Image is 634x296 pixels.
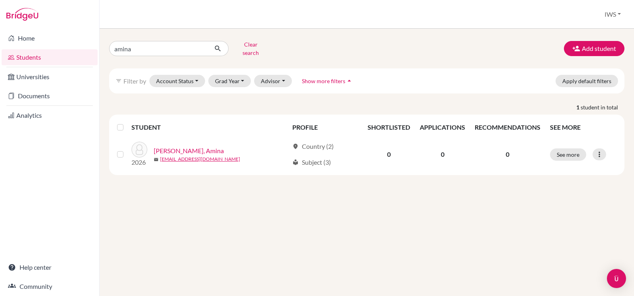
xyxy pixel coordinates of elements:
span: Show more filters [302,78,345,84]
a: Analytics [2,107,98,123]
button: Add student [564,41,624,56]
p: 2026 [131,158,147,167]
i: arrow_drop_up [345,77,353,85]
div: Country (2) [292,142,334,151]
button: See more [550,148,586,161]
button: Grad Year [208,75,251,87]
th: SEE MORE [545,118,621,137]
button: IWS [601,7,624,22]
span: Filter by [123,77,146,85]
a: Universities [2,69,98,85]
div: Subject (3) [292,158,331,167]
a: Community [2,278,98,294]
td: 0 [363,137,415,172]
a: Help center [2,259,98,275]
button: Show more filtersarrow_drop_up [295,75,360,87]
span: local_library [292,159,299,166]
div: Open Intercom Messenger [607,269,626,288]
span: student in total [581,103,624,111]
p: 0 [475,150,540,159]
span: location_on [292,143,299,150]
th: APPLICATIONS [415,118,470,137]
img: Kuzheleva, Amina [131,142,147,158]
a: Students [2,49,98,65]
span: mail [154,157,158,162]
button: Apply default filters [556,75,618,87]
a: [EMAIL_ADDRESS][DOMAIN_NAME] [160,156,240,163]
th: RECOMMENDATIONS [470,118,545,137]
th: SHORTLISTED [363,118,415,137]
img: Bridge-U [6,8,38,21]
input: Find student by name... [109,41,208,56]
button: Advisor [254,75,292,87]
td: 0 [415,137,470,172]
button: Account Status [149,75,205,87]
th: PROFILE [288,118,363,137]
a: Home [2,30,98,46]
strong: 1 [576,103,581,111]
a: Documents [2,88,98,104]
i: filter_list [115,78,122,84]
a: [PERSON_NAME], Amina [154,146,224,156]
th: STUDENT [131,118,288,137]
button: Clear search [229,38,273,59]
